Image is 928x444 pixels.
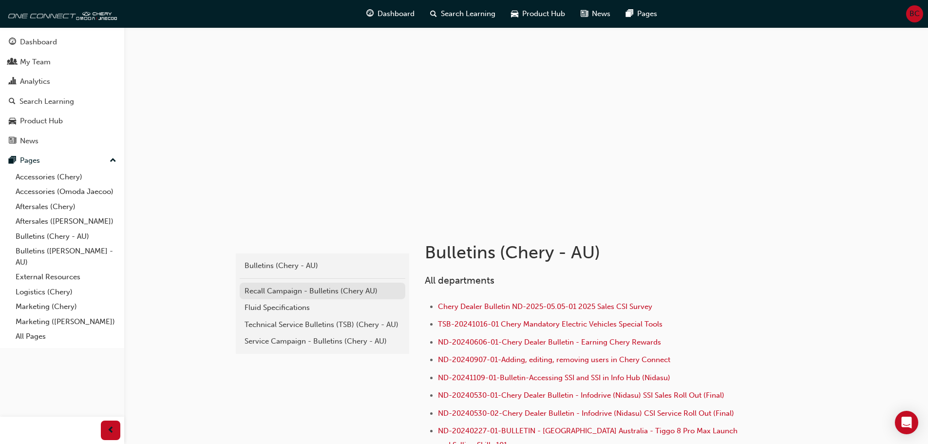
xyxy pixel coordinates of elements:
[20,57,51,68] div: My Team
[19,96,74,107] div: Search Learning
[12,329,120,344] a: All Pages
[12,229,120,244] a: Bulletins (Chery - AU)
[359,4,422,24] a: guage-iconDashboard
[438,302,652,311] a: Chery Dealer Bulletin ND-2025-05.05-01 2025 Sales CSI Survey
[20,37,57,48] div: Dashboard
[422,4,503,24] a: search-iconSearch Learning
[240,333,405,350] a: Service Campaign - Bulletins (Chery - AU)
[4,112,120,130] a: Product Hub
[9,58,16,67] span: people-icon
[895,411,918,434] div: Open Intercom Messenger
[366,8,374,20] span: guage-icon
[438,355,670,364] a: ND-20240907-01-Adding, editing, removing users in Chery Connect
[4,93,120,111] a: Search Learning
[438,391,724,400] a: ND-20240530-01-Chery Dealer Bulletin - Infodrive (Nidasu) SSI Sales Roll Out (Final)
[245,336,400,347] div: Service Campaign - Bulletins (Chery - AU)
[12,285,120,300] a: Logistics (Chery)
[9,156,16,165] span: pages-icon
[438,320,663,328] a: TSB-20241016-01 Chery Mandatory Electric Vehicles Special Tools
[20,155,40,166] div: Pages
[4,53,120,71] a: My Team
[438,338,661,347] a: ND-20240606-01-Chery Dealer Bulletin - Earning Chery Rewards
[378,8,415,19] span: Dashboard
[4,73,120,91] a: Analytics
[637,8,657,19] span: Pages
[906,5,923,22] button: BC
[12,299,120,314] a: Marketing (Chery)
[4,132,120,150] a: News
[12,170,120,185] a: Accessories (Chery)
[240,316,405,333] a: Technical Service Bulletins (TSB) (Chery - AU)
[4,152,120,170] button: Pages
[4,31,120,152] button: DashboardMy TeamAnalyticsSearch LearningProduct HubNews
[573,4,618,24] a: news-iconNews
[12,244,120,270] a: Bulletins ([PERSON_NAME] - AU)
[626,8,633,20] span: pages-icon
[245,319,400,330] div: Technical Service Bulletins (TSB) (Chery - AU)
[430,8,437,20] span: search-icon
[12,270,120,285] a: External Resources
[240,257,405,274] a: Bulletins (Chery - AU)
[9,77,16,86] span: chart-icon
[240,299,405,316] a: Fluid Specifications
[240,283,405,300] a: Recall Campaign - Bulletins (Chery AU)
[438,409,734,418] a: ND-20240530-02-Chery Dealer Bulletin - Infodrive (Nidasu) CSI Service Roll Out (Final)
[110,154,116,167] span: up-icon
[12,314,120,329] a: Marketing ([PERSON_NAME])
[245,286,400,297] div: Recall Campaign - Bulletins (Chery AU)
[12,214,120,229] a: Aftersales ([PERSON_NAME])
[20,135,38,147] div: News
[522,8,565,19] span: Product Hub
[511,8,518,20] span: car-icon
[12,184,120,199] a: Accessories (Omoda Jaecoo)
[9,38,16,47] span: guage-icon
[12,199,120,214] a: Aftersales (Chery)
[5,4,117,23] img: oneconnect
[618,4,665,24] a: pages-iconPages
[425,275,494,286] span: All departments
[909,8,920,19] span: BC
[581,8,588,20] span: news-icon
[107,425,114,437] span: prev-icon
[438,373,670,382] a: ND-20241109-01-Bulletin-Accessing SSI and SSI in Info Hub (Nidasu)
[9,117,16,126] span: car-icon
[592,8,610,19] span: News
[245,302,400,313] div: Fluid Specifications
[9,137,16,146] span: news-icon
[4,33,120,51] a: Dashboard
[503,4,573,24] a: car-iconProduct Hub
[245,260,400,271] div: Bulletins (Chery - AU)
[425,242,744,263] h1: Bulletins (Chery - AU)
[20,76,50,87] div: Analytics
[441,8,495,19] span: Search Learning
[20,116,63,127] div: Product Hub
[9,97,16,106] span: search-icon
